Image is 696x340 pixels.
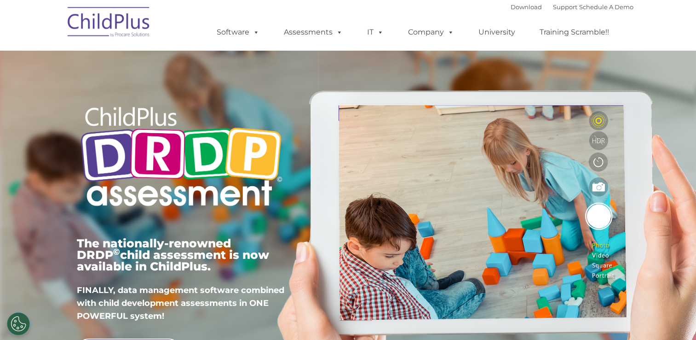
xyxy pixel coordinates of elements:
a: Training Scramble!! [530,23,618,41]
img: ChildPlus by Procare Solutions [63,0,155,47]
sup: © [113,246,120,257]
a: Schedule A Demo [579,3,633,11]
a: Support [553,3,577,11]
a: Assessments [275,23,352,41]
a: University [469,23,524,41]
button: Cookies Settings [7,312,30,335]
a: Software [207,23,269,41]
span: The nationally-renowned DRDP child assessment is now available in ChildPlus. [77,236,269,273]
font: | [511,3,633,11]
a: IT [358,23,393,41]
a: Company [399,23,463,41]
img: Copyright - DRDP Logo Light [77,94,286,222]
a: Download [511,3,542,11]
span: FINALLY, data management software combined with child development assessments in ONE POWERFUL sys... [77,285,284,321]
